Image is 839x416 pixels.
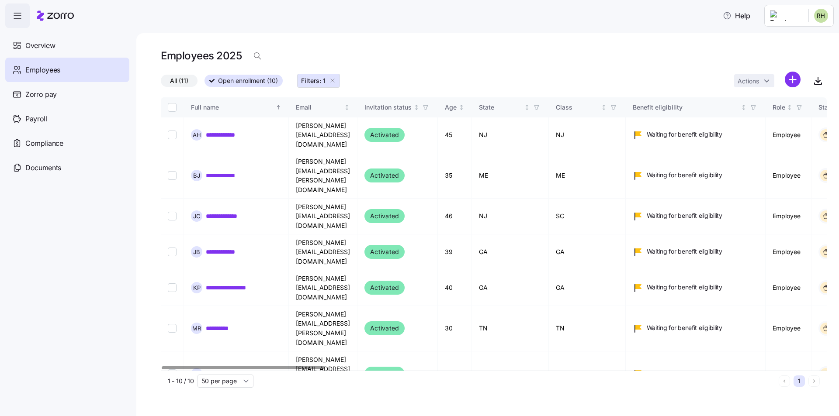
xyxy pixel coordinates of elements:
[5,131,129,155] a: Compliance
[168,324,177,333] input: Select record 6
[438,199,472,234] td: 46
[626,97,766,117] th: Benefit eligibilityNot sorted
[193,285,201,291] span: K P
[192,326,201,331] span: M R
[647,323,722,332] span: Waiting for benefit eligibility
[647,130,722,139] span: Waiting for benefit eligibility
[472,199,549,234] td: NJ
[549,117,626,153] td: NJ
[289,153,357,199] td: [PERSON_NAME][EMAIL_ADDRESS][PERSON_NAME][DOMAIN_NAME]
[289,351,357,397] td: [PERSON_NAME][EMAIL_ADDRESS][PERSON_NAME][DOMAIN_NAME]
[25,65,60,76] span: Employees
[556,103,600,112] div: Class
[814,9,828,23] img: 9866fcb425cea38f43e255766a713f7f
[808,375,820,387] button: Next page
[289,306,357,351] td: [PERSON_NAME][EMAIL_ADDRESS][PERSON_NAME][DOMAIN_NAME]
[438,97,472,117] th: AgeNot sorted
[413,104,419,110] div: Not sorted
[766,270,811,306] td: Employee
[438,117,472,153] td: 45
[794,375,805,387] button: 1
[549,97,626,117] th: ClassNot sorted
[770,10,801,21] img: Employer logo
[479,103,523,112] div: State
[633,103,739,112] div: Benefit eligibility
[549,270,626,306] td: GA
[370,247,399,257] span: Activated
[5,107,129,131] a: Payroll
[472,97,549,117] th: StateNot sorted
[25,40,55,51] span: Overview
[5,33,129,58] a: Overview
[766,97,811,117] th: RoleNot sorted
[25,113,47,124] span: Payroll
[647,211,722,220] span: Waiting for benefit eligibility
[766,199,811,234] td: Employee
[5,82,129,107] a: Zorro pay
[168,248,177,256] input: Select record 4
[549,199,626,234] td: SC
[438,270,472,306] td: 40
[787,104,793,110] div: Not sorted
[168,103,177,112] input: Select all records
[647,171,722,179] span: Waiting for benefit eligibility
[289,97,357,117] th: EmailNot sorted
[766,117,811,153] td: Employee
[370,282,399,293] span: Activated
[289,199,357,234] td: [PERSON_NAME][EMAIL_ADDRESS][DOMAIN_NAME]
[191,103,274,112] div: Full name
[289,234,357,270] td: [PERSON_NAME][EMAIL_ADDRESS][DOMAIN_NAME]
[168,131,177,139] input: Select record 1
[524,104,530,110] div: Not sorted
[779,375,790,387] button: Previous page
[785,72,801,87] svg: add icon
[364,103,412,112] div: Invitation status
[168,377,194,385] span: 1 - 10 / 10
[193,249,200,255] span: J B
[289,117,357,153] td: [PERSON_NAME][EMAIL_ADDRESS][DOMAIN_NAME]
[357,97,438,117] th: Invitation statusNot sorted
[297,74,340,88] button: Filters: 1
[168,171,177,180] input: Select record 2
[766,351,811,397] td: Employee
[161,49,242,62] h1: Employees 2025
[193,213,201,219] span: J C
[370,323,399,333] span: Activated
[647,283,722,292] span: Waiting for benefit eligibility
[741,104,747,110] div: Not sorted
[766,153,811,199] td: Employee
[773,103,785,112] div: Role
[472,153,549,199] td: ME
[472,234,549,270] td: GA
[5,155,129,180] a: Documents
[549,153,626,199] td: ME
[723,10,750,21] span: Help
[472,306,549,351] td: TN
[370,130,399,140] span: Activated
[766,234,811,270] td: Employee
[472,117,549,153] td: NJ
[170,75,188,86] span: All (11)
[289,270,357,306] td: [PERSON_NAME][EMAIL_ADDRESS][DOMAIN_NAME]
[766,306,811,351] td: Employee
[734,74,774,87] button: Actions
[5,58,129,82] a: Employees
[301,76,326,85] span: Filters: 1
[438,234,472,270] td: 39
[184,97,289,117] th: Full nameSorted ascending
[549,351,626,397] td: DE
[25,138,63,149] span: Compliance
[647,247,722,256] span: Waiting for benefit eligibility
[549,306,626,351] td: TN
[472,270,549,306] td: GA
[168,212,177,220] input: Select record 3
[738,78,759,84] span: Actions
[370,170,399,181] span: Activated
[549,234,626,270] td: GA
[370,211,399,221] span: Activated
[458,104,465,110] div: Not sorted
[193,173,200,179] span: B J
[25,89,57,100] span: Zorro pay
[168,283,177,292] input: Select record 5
[218,75,278,86] span: Open enrollment (10)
